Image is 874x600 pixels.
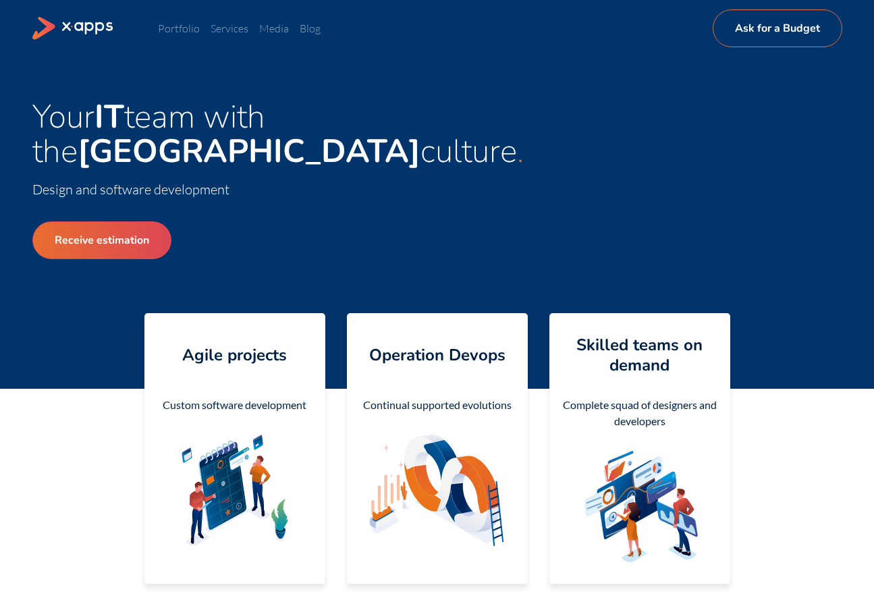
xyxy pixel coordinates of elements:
a: Ask for a Budget [713,9,842,47]
div: Continual supported evolutions [358,397,517,413]
a: Media [259,22,289,35]
h4: Skilled teams on demand [560,335,719,375]
a: Portfolio [158,22,200,35]
h4: Agile projects [182,345,287,365]
div: Custom software development [155,397,315,413]
strong: [GEOGRAPHIC_DATA] [78,129,420,173]
span: Design and software development [32,181,229,198]
a: Blog [300,22,321,35]
a: Receive estimation [32,221,171,259]
div: Complete squad of designers and developers [560,397,719,429]
strong: IT [94,94,124,139]
span: Your team with the culture [32,94,517,173]
a: Services [211,22,248,35]
h4: Operation Devops [369,345,506,365]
